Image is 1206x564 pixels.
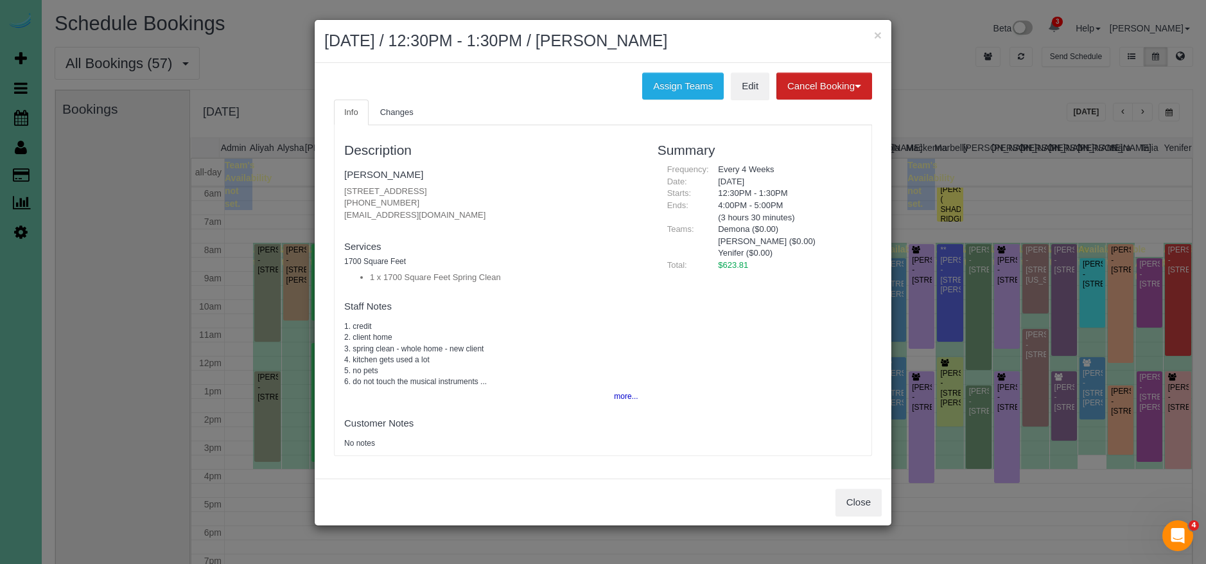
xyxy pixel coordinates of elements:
h4: Services [344,242,638,252]
span: Frequency: [667,164,709,174]
div: 4:00PM - 5:00PM (3 hours 30 minutes) [708,200,862,224]
button: Close [835,489,882,516]
span: Ends: [667,200,688,210]
pre: 1. credit 2. client home 3. spring clean - whole home - new client 4. kitchen gets used a lot 5. ... [344,321,638,387]
h3: Summary [658,143,862,157]
span: Changes [380,107,414,117]
li: Demona ($0.00) [718,224,852,236]
h5: 1700 Square Feet [344,258,638,266]
button: Cancel Booking [776,73,872,100]
h2: [DATE] / 12:30PM - 1:30PM / [PERSON_NAME] [324,30,882,53]
p: [STREET_ADDRESS] [PHONE_NUMBER] [EMAIL_ADDRESS][DOMAIN_NAME] [344,186,638,222]
pre: No notes [344,438,638,449]
h4: Staff Notes [344,301,638,312]
button: more... [606,387,638,406]
h4: Customer Notes [344,418,638,429]
span: $623.81 [718,260,748,270]
span: Total: [667,260,687,270]
h3: Description [344,143,638,157]
a: [PERSON_NAME] [344,169,423,180]
span: Date: [667,177,687,186]
span: 4 [1189,520,1199,531]
span: Info [344,107,358,117]
span: Teams: [667,224,694,234]
span: Starts: [667,188,692,198]
li: [PERSON_NAME] ($0.00) [718,236,852,248]
div: 12:30PM - 1:30PM [708,188,862,200]
a: Info [334,100,369,126]
div: Every 4 Weeks [708,164,862,176]
li: Yenifer ($0.00) [718,247,852,260]
button: Assign Teams [642,73,724,100]
li: 1 x 1700 Square Feet Spring Clean [370,272,638,284]
iframe: Intercom live chat [1162,520,1193,551]
a: Changes [370,100,424,126]
div: [DATE] [708,176,862,188]
button: × [874,28,882,42]
a: Edit [731,73,769,100]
